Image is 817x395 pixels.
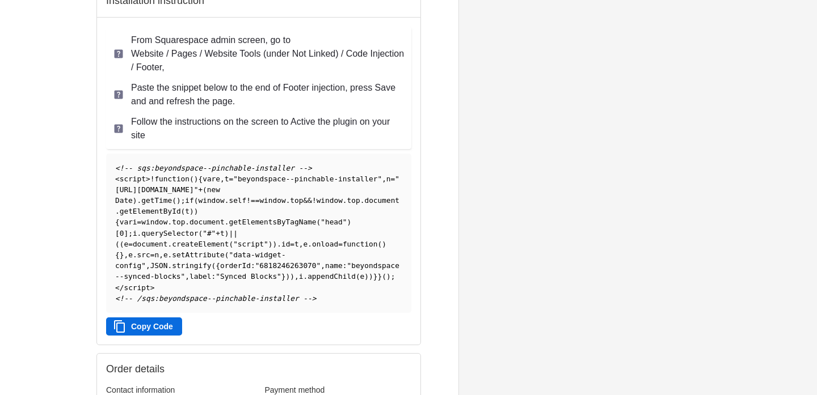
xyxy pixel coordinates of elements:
span: . [343,196,347,205]
span: top [347,196,360,205]
span: JSON [150,261,168,270]
span: ) [176,196,181,205]
span: getTime [141,196,172,205]
span: : [251,261,255,270]
span: ( [198,229,203,237]
span: = [128,240,133,248]
span: , [321,261,325,270]
button: Copy Code [106,317,182,335]
h2: Order details [106,363,259,376]
span: e [216,175,220,183]
span: ) [386,272,391,281]
span: t [294,240,299,248]
span: } [373,272,378,281]
span: </ [115,283,124,292]
span: ) [286,272,290,281]
span: "Synced Blocks" [216,272,281,281]
span: + [198,185,203,194]
span: ; [181,196,186,205]
span: . [168,250,172,259]
span: { [216,261,220,270]
span: ; [391,272,395,281]
span: window [199,196,225,205]
span: , [146,261,150,270]
span: . [225,196,229,205]
span: } [120,250,124,259]
span: = [229,175,233,183]
span: "#" [203,229,216,237]
span: e [124,240,128,248]
span: name [325,261,343,270]
span: } [281,272,286,281]
span: ) [290,272,294,281]
span: n [386,175,391,183]
span: var [120,218,133,226]
span: ) [369,272,373,281]
span: . [185,218,189,226]
span: ( [172,196,176,205]
span: , [299,240,304,248]
span: ) [347,218,351,226]
span: ) [268,240,273,248]
span: src [137,250,150,259]
span: . [303,272,308,281]
span: ( [203,185,207,194]
p: Follow the instructions on the screen to Active the plugin on your site [131,115,405,142]
span: var [203,175,216,183]
span: onload [312,240,338,248]
span: . [360,196,365,205]
span: getElementById [120,207,181,215]
span: document [364,196,399,205]
p: Paste the snippet below to the end of Footer injection, press Save and and refresh the page. [131,81,405,108]
span: . [308,240,312,248]
span: querySelector [141,229,198,237]
span: ) [194,207,199,215]
span: document [189,218,225,226]
span: , [185,272,189,281]
span: stringify [172,261,211,270]
span: label [189,272,212,281]
span: { [115,218,120,226]
span: getElementsByTagName [229,218,316,226]
span: = [290,240,294,248]
span: + [216,229,220,237]
span: t [225,175,229,183]
h3: Payment method [265,385,412,395]
span: ( [229,240,233,248]
span: ( [225,250,229,259]
span: ) [133,196,137,205]
span: = [338,240,343,248]
span: ] [124,229,128,237]
span: e [304,240,308,248]
span: : [343,261,347,270]
span: t [185,207,189,215]
span: script [120,175,146,183]
span: <!-- /sqs:beyondspace--pinchable-installer --> [115,294,316,303]
span: function [343,240,378,248]
span: !== [246,196,259,205]
span: ) [225,229,229,237]
span: = [391,175,395,183]
span: > [146,175,150,183]
span: Date [115,196,133,205]
span: ( [115,240,120,248]
span: = [137,218,142,226]
span: ) [382,240,386,248]
span: function [154,175,189,183]
span: , [124,250,128,259]
span: . [168,218,172,226]
span: ) [272,240,277,248]
span: ( [317,218,321,226]
span: . [286,196,290,205]
span: , [159,250,163,259]
p: From Squarespace admin screen, go to Website / Pages / Website Tools (under Not Linked) / Code In... [131,33,405,74]
span: . [115,207,120,215]
h3: Contact information [106,385,253,395]
span: "beyondspace--pinchable-installer" [233,175,382,183]
span: appendChild [308,272,356,281]
span: "[URL][DOMAIN_NAME]" [115,175,399,194]
span: ! [150,175,155,183]
span: ( [378,240,382,248]
span: ( [356,272,360,281]
span: 0 [120,229,124,237]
